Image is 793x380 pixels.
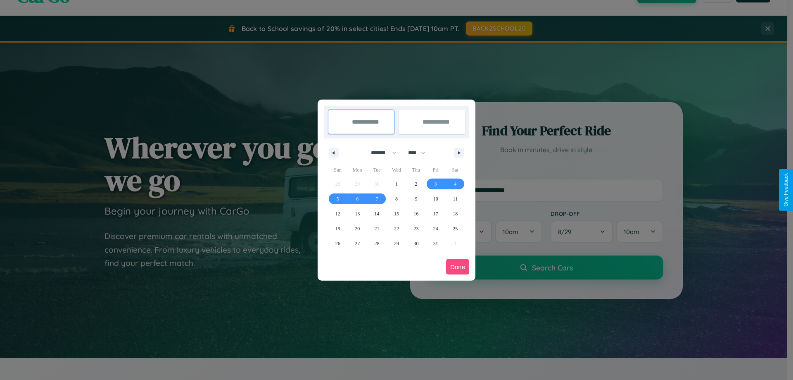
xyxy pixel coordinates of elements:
[387,191,406,206] button: 8
[415,191,417,206] span: 9
[446,177,465,191] button: 4
[426,236,445,251] button: 31
[406,236,426,251] button: 30
[387,177,406,191] button: 1
[367,191,387,206] button: 7
[347,236,367,251] button: 27
[335,221,340,236] span: 19
[454,177,456,191] span: 4
[387,236,406,251] button: 29
[446,206,465,221] button: 18
[413,236,418,251] span: 30
[406,163,426,177] span: Thu
[446,259,469,275] button: Done
[347,206,367,221] button: 13
[395,177,398,191] span: 1
[335,206,340,221] span: 12
[355,221,360,236] span: 20
[337,191,339,206] span: 5
[335,236,340,251] span: 26
[376,191,378,206] span: 7
[375,236,380,251] span: 28
[328,206,347,221] button: 12
[426,221,445,236] button: 24
[434,177,437,191] span: 3
[355,236,360,251] span: 27
[406,221,426,236] button: 23
[406,206,426,221] button: 16
[413,206,418,221] span: 16
[387,163,406,177] span: Wed
[387,221,406,236] button: 22
[347,163,367,177] span: Mon
[394,236,399,251] span: 29
[446,163,465,177] span: Sat
[367,236,387,251] button: 28
[433,206,438,221] span: 17
[394,221,399,236] span: 22
[446,221,465,236] button: 25
[406,177,426,191] button: 2
[453,221,458,236] span: 25
[355,206,360,221] span: 13
[453,206,458,221] span: 18
[406,191,426,206] button: 9
[367,163,387,177] span: Tue
[426,177,445,191] button: 3
[367,206,387,221] button: 14
[433,236,438,251] span: 31
[394,206,399,221] span: 15
[328,221,347,236] button: 19
[453,191,458,206] span: 11
[347,221,367,236] button: 20
[783,173,789,207] div: Give Feedback
[395,191,398,206] span: 8
[446,191,465,206] button: 11
[367,221,387,236] button: 21
[347,191,367,206] button: 6
[426,206,445,221] button: 17
[426,163,445,177] span: Fri
[375,221,380,236] span: 21
[413,221,418,236] span: 23
[433,221,438,236] span: 24
[426,191,445,206] button: 10
[433,191,438,206] span: 10
[387,206,406,221] button: 15
[356,191,359,206] span: 6
[328,236,347,251] button: 26
[328,191,347,206] button: 5
[415,177,417,191] span: 2
[328,163,347,177] span: Sun
[375,206,380,221] span: 14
